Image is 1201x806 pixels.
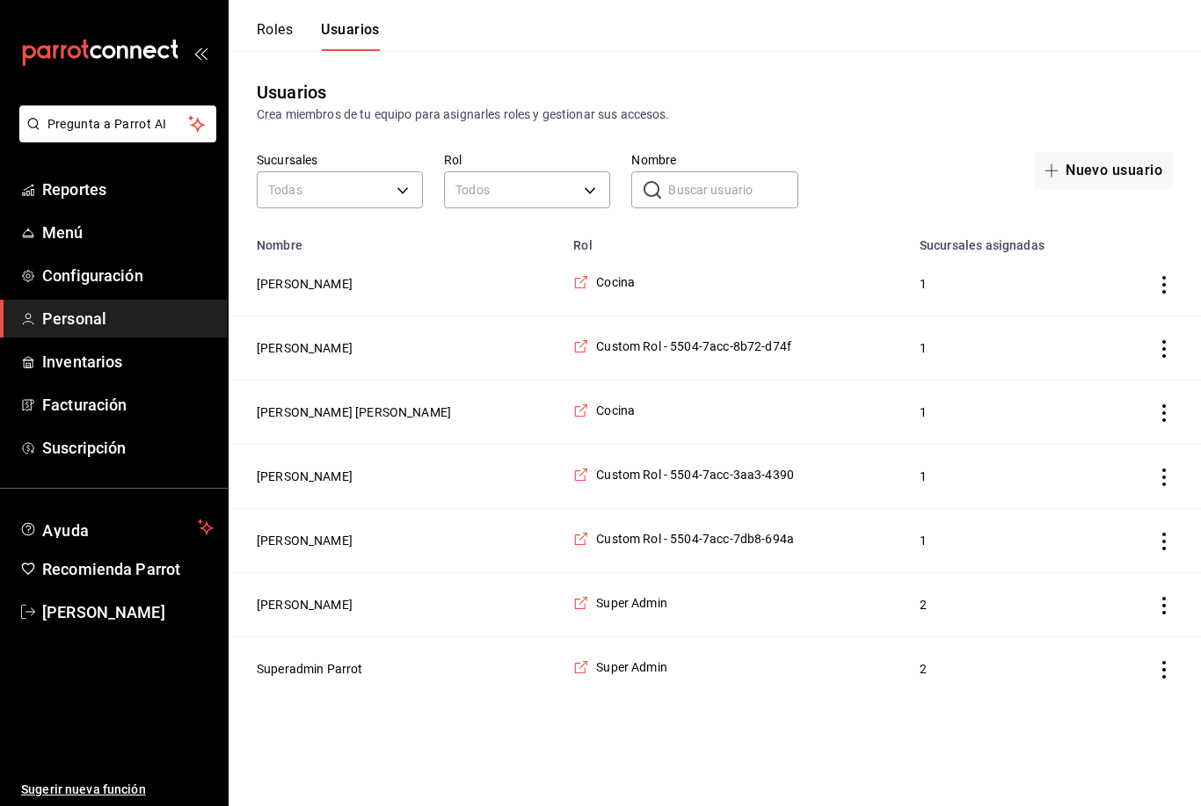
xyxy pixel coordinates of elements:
a: Super Admin [573,658,667,676]
button: open_drawer_menu [193,46,207,60]
span: Recomienda Parrot [42,557,214,581]
span: Super Admin [596,594,667,612]
label: Nombre [631,154,797,166]
button: Pregunta a Parrot AI [19,105,216,142]
span: Ayuda [42,517,191,538]
span: Sugerir nueva función [21,781,214,799]
a: Cocina [573,273,635,291]
div: Crea miembros de tu equipo para asignarles roles y gestionar sus accesos. [257,105,1173,124]
button: actions [1155,340,1173,358]
input: Buscar usuario [668,172,797,207]
span: Reportes [42,178,214,201]
a: Custom Rol - 5504-7acc-8b72-d74f [573,338,791,355]
button: Usuarios [321,21,380,51]
button: actions [1155,468,1173,486]
button: [PERSON_NAME] [PERSON_NAME] [257,403,451,421]
span: 1 [920,339,1088,357]
span: 2 [920,596,1088,614]
button: actions [1155,276,1173,294]
span: 1 [920,403,1088,421]
span: Menú [42,221,214,244]
button: actions [1155,533,1173,550]
div: Todos [444,171,610,208]
th: Nombre [229,228,563,252]
div: navigation tabs [257,21,380,51]
span: 1 [920,468,1088,485]
span: Custom Rol - 5504-7acc-3aa3-4390 [596,466,794,483]
th: Sucursales asignadas [909,228,1110,252]
span: Super Admin [596,658,667,676]
label: Rol [444,154,610,166]
span: Configuración [42,264,214,287]
table: employeesTable [229,228,1201,701]
button: [PERSON_NAME] [257,339,353,357]
span: Cocina [596,273,635,291]
span: [PERSON_NAME] [42,600,214,624]
th: Rol [563,228,909,252]
button: [PERSON_NAME] [257,596,353,614]
button: actions [1155,661,1173,679]
span: Pregunta a Parrot AI [47,115,189,134]
a: Custom Rol - 5504-7acc-3aa3-4390 [573,466,794,483]
div: Usuarios [257,79,326,105]
button: [PERSON_NAME] [257,275,353,293]
button: actions [1155,404,1173,422]
a: Super Admin [573,594,667,612]
button: Nuevo usuario [1034,152,1173,189]
button: Superadmin Parrot [257,660,363,678]
span: Facturación [42,393,214,417]
button: actions [1155,597,1173,614]
span: Cocina [596,402,635,419]
button: [PERSON_NAME] [257,468,353,485]
span: Suscripción [42,436,214,460]
div: Todas [257,171,423,208]
span: Custom Rol - 5504-7acc-8b72-d74f [596,338,791,355]
span: 1 [920,275,1088,293]
span: 2 [920,660,1088,678]
button: Roles [257,21,293,51]
span: Custom Rol - 5504-7acc-7db8-694a [596,530,794,548]
a: Custom Rol - 5504-7acc-7db8-694a [573,530,794,548]
a: Pregunta a Parrot AI [12,127,216,146]
a: Cocina [573,402,635,419]
label: Sucursales [257,154,423,166]
span: Inventarios [42,350,214,374]
span: Personal [42,307,214,330]
span: 1 [920,532,1088,549]
button: [PERSON_NAME] [257,532,353,549]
